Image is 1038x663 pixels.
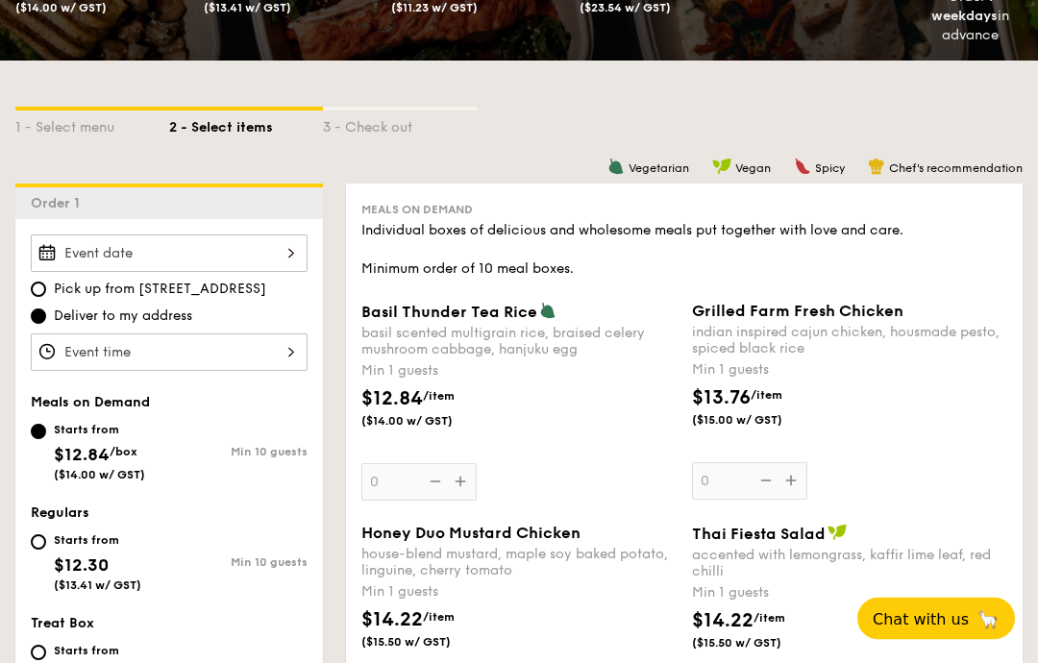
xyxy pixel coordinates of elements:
[361,222,1007,280] div: Individual boxes of delicious and wholesome meals put together with love and care. Minimum order ...
[110,446,137,459] span: /box
[692,413,809,429] span: ($15.00 w/ GST)
[361,525,581,543] span: Honey Duo Mustard Chicken
[423,390,455,404] span: /item
[15,2,107,15] span: ($14.00 w/ GST)
[735,162,771,176] span: Vegan
[754,612,785,626] span: /item
[868,159,885,176] img: icon-chef-hat.a58ddaea.svg
[692,610,754,633] span: $14.22
[751,389,782,403] span: /item
[692,636,809,651] span: ($15.50 w/ GST)
[692,303,903,321] span: Grilled Farm Fresh Chicken
[815,162,845,176] span: Spicy
[692,584,1007,603] div: Min 1 guests
[31,616,94,632] span: Treat Box
[361,304,537,322] span: Basil Thunder Tea Rice
[204,2,291,15] span: ($13.41 w/ GST)
[361,388,423,411] span: $12.84
[873,610,969,628] span: Chat with us
[54,307,192,327] span: Deliver to my address
[361,635,479,651] span: ($15.50 w/ GST)
[31,425,46,440] input: Starts from$12.84/box($14.00 w/ GST)Min 10 guests
[692,526,826,544] span: Thai Fiesta Salad
[54,469,145,482] span: ($14.00 w/ GST)
[607,159,625,176] img: icon-vegetarian.fe4039eb.svg
[361,609,423,632] span: $14.22
[692,325,1007,357] div: indian inspired cajun chicken, housmade pesto, spiced black rice
[31,196,87,212] span: Order 1
[54,533,141,549] div: Starts from
[629,162,689,176] span: Vegetarian
[169,446,308,459] div: Min 10 guests
[692,387,751,410] span: $13.76
[54,423,145,438] div: Starts from
[169,556,308,570] div: Min 10 guests
[54,555,109,577] span: $12.30
[361,326,677,358] div: basil scented multigrain rice, braised celery mushroom cabbage, hanjuku egg
[31,395,150,411] span: Meals on Demand
[692,548,1007,580] div: accented with lemongrass, kaffir lime leaf, red chilli
[323,111,477,138] div: 3 - Check out
[361,547,677,579] div: house-blend mustard, maple soy baked potato, linguine, cherry tomato
[31,282,46,298] input: Pick up from [STREET_ADDRESS]
[976,608,1000,630] span: 🦙
[169,111,323,138] div: 2 - Select items
[423,611,455,625] span: /item
[794,159,811,176] img: icon-spicy.37a8142b.svg
[54,579,141,593] span: ($13.41 w/ GST)
[54,281,266,300] span: Pick up from [STREET_ADDRESS]
[539,303,556,320] img: icon-vegetarian.fe4039eb.svg
[361,362,677,381] div: Min 1 guests
[54,445,110,466] span: $12.84
[580,2,671,15] span: ($23.54 w/ GST)
[361,414,479,430] span: ($14.00 w/ GST)
[361,204,473,217] span: Meals on Demand
[889,162,1023,176] span: Chef's recommendation
[31,505,89,522] span: Regulars
[31,334,308,372] input: Event time
[857,598,1015,640] button: Chat with us🦙
[31,235,308,273] input: Event date
[692,361,1007,381] div: Min 1 guests
[54,644,140,659] div: Starts from
[828,525,847,542] img: icon-vegan.f8ff3823.svg
[712,159,731,176] img: icon-vegan.f8ff3823.svg
[31,535,46,551] input: Starts from$12.30($13.41 w/ GST)Min 10 guests
[31,646,46,661] input: Starts from$10.30/box($11.23 w/ GST)Min 10 guests
[391,2,478,15] span: ($11.23 w/ GST)
[361,583,677,602] div: Min 1 guests
[15,111,169,138] div: 1 - Select menu
[31,309,46,325] input: Deliver to my address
